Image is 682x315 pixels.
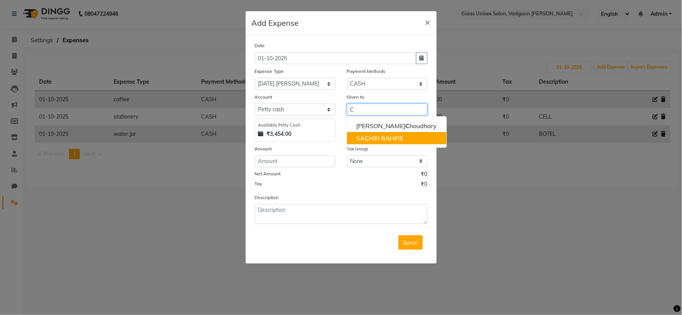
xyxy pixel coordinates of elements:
[252,17,299,29] h5: Add Expense
[419,11,437,33] button: Close
[347,104,428,115] input: Given to
[356,122,437,130] ngb-highlight: [PERSON_NAME] houdhary
[255,42,265,49] label: Date
[255,194,279,201] label: Description
[255,180,262,187] label: Tax
[425,16,431,28] span: ×
[406,122,410,130] span: C
[421,170,428,180] span: ₹0
[347,68,386,75] label: Payment Methods
[403,239,418,246] span: Save
[255,94,272,101] label: Account
[365,134,369,142] span: C
[255,170,281,177] label: Net Amount
[255,155,335,167] input: Amount
[255,145,272,152] label: Amount
[356,134,404,142] ngb-highlight: SA HIN BAHIRE
[267,130,292,138] strong: ₹3,454.00
[255,68,284,75] label: Expense Type
[258,122,332,129] div: Available Petty Cash
[347,94,365,101] label: Given to
[347,145,368,152] label: Tax Group
[398,235,423,250] button: Save
[421,180,428,190] span: ₹0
